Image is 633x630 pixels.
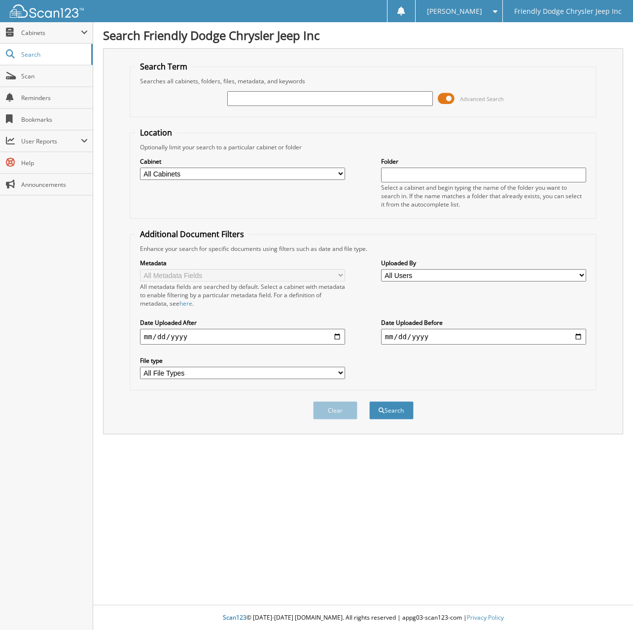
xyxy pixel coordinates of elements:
span: Scan123 [223,613,246,622]
input: end [381,329,586,345]
span: [PERSON_NAME] [427,8,482,14]
span: Scan [21,72,88,80]
label: File type [140,356,345,365]
span: Bookmarks [21,115,88,124]
span: Advanced Search [460,95,504,103]
label: Uploaded By [381,259,586,267]
span: Reminders [21,94,88,102]
h1: Search Friendly Dodge Chrysler Jeep Inc [103,27,623,43]
legend: Additional Document Filters [135,229,249,240]
label: Date Uploaded Before [381,318,586,327]
span: Search [21,50,86,59]
div: All metadata fields are searched by default. Select a cabinet with metadata to enable filtering b... [140,282,345,308]
div: Searches all cabinets, folders, files, metadata, and keywords [135,77,592,85]
img: scan123-logo-white.svg [10,4,84,18]
div: © [DATE]-[DATE] [DOMAIN_NAME]. All rights reserved | appg03-scan123-com | [93,606,633,630]
span: Help [21,159,88,167]
span: Cabinets [21,29,81,37]
div: Optionally limit your search to a particular cabinet or folder [135,143,592,151]
a: here [179,299,192,308]
div: Enhance your search for specific documents using filters such as date and file type. [135,245,592,253]
label: Cabinet [140,157,345,166]
button: Search [369,401,414,420]
a: Privacy Policy [467,613,504,622]
input: start [140,329,345,345]
div: Select a cabinet and begin typing the name of the folder you want to search in. If the name match... [381,183,586,209]
legend: Location [135,127,177,138]
span: User Reports [21,137,81,145]
legend: Search Term [135,61,192,72]
label: Folder [381,157,586,166]
label: Metadata [140,259,345,267]
span: Announcements [21,180,88,189]
button: Clear [313,401,357,420]
label: Date Uploaded After [140,318,345,327]
span: Friendly Dodge Chrysler Jeep Inc [514,8,622,14]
